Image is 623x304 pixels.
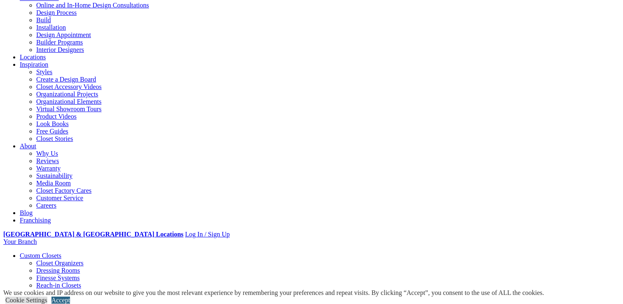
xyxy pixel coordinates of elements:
[20,54,46,61] a: Locations
[36,172,72,179] a: Sustainability
[36,120,69,127] a: Look Books
[3,231,183,238] a: [GEOGRAPHIC_DATA] & [GEOGRAPHIC_DATA] Locations
[36,157,59,164] a: Reviews
[36,282,81,289] a: Reach-in Closets
[36,39,83,46] a: Builder Programs
[5,297,47,304] a: Cookie Settings
[36,267,80,274] a: Dressing Rooms
[51,297,70,304] a: Accept
[36,76,96,83] a: Create a Design Board
[185,231,229,238] a: Log In / Sign Up
[36,128,68,135] a: Free Guides
[36,202,56,209] a: Careers
[36,105,102,112] a: Virtual Showroom Tours
[3,238,37,245] a: Your Branch
[36,31,91,38] a: Design Appointment
[20,143,36,150] a: About
[36,194,83,201] a: Customer Service
[36,113,77,120] a: Product Videos
[20,61,48,68] a: Inspiration
[36,68,52,75] a: Styles
[36,180,71,187] a: Media Room
[20,217,51,224] a: Franchising
[36,98,101,105] a: Organizational Elements
[36,83,102,90] a: Closet Accessory Videos
[36,187,91,194] a: Closet Factory Cares
[36,16,51,23] a: Build
[36,24,66,31] a: Installation
[36,9,77,16] a: Design Process
[20,209,33,216] a: Blog
[36,150,58,157] a: Why Us
[36,2,149,9] a: Online and In-Home Design Consultations
[3,289,544,297] div: We use cookies and IP address on our website to give you the most relevant experience by remember...
[20,252,61,259] a: Custom Closets
[36,165,61,172] a: Warranty
[36,260,84,267] a: Closet Organizers
[36,46,84,53] a: Interior Designers
[36,274,79,281] a: Finesse Systems
[36,135,73,142] a: Closet Stories
[36,91,98,98] a: Organizational Projects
